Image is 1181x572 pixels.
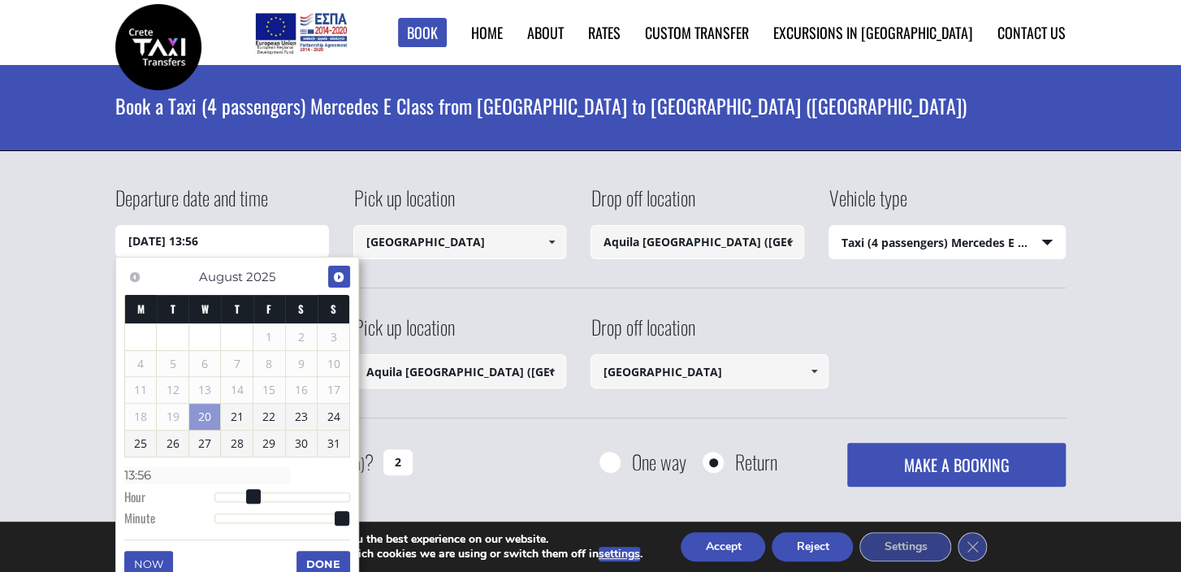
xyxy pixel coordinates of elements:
[776,225,802,259] a: Show All Items
[590,225,804,259] input: Select drop-off location
[681,532,765,561] button: Accept
[189,377,221,403] span: 13
[590,354,828,388] input: Select drop-off location
[125,377,157,403] span: 11
[590,184,695,225] label: Drop off location
[318,324,349,350] span: 3
[125,404,157,430] span: 18
[353,184,455,225] label: Pick up location
[221,404,253,430] a: 21
[847,443,1066,487] button: MAKE A BOOKING
[318,404,349,430] a: 24
[157,351,188,377] span: 5
[115,184,268,225] label: Departure date and time
[318,351,349,377] span: 10
[298,301,304,317] span: Saturday
[191,547,642,561] p: You can find out more about which cookies we are using or switch them off in .
[353,354,567,388] input: Select pickup location
[128,271,141,284] span: Previous
[539,225,565,259] a: Show All Items
[286,377,318,403] span: 16
[773,22,973,43] a: Excursions in [GEOGRAPHIC_DATA]
[189,404,221,430] a: 20
[772,532,853,561] button: Reject
[125,431,157,457] a: 25
[115,37,201,54] a: Crete Taxi Transfers | Book a Taxi transfer from Chania airport to Aquila Rithymna Beach (Rethymn...
[632,452,686,472] label: One way
[353,313,455,354] label: Pick up location
[471,22,503,43] a: Home
[353,225,567,259] input: Select pickup location
[286,351,318,377] span: 9
[398,18,447,48] a: Book
[253,8,349,57] img: e-bannersEUERDF180X90.jpg
[735,452,777,472] label: Return
[157,377,188,403] span: 12
[588,22,621,43] a: Rates
[958,532,987,561] button: Close GDPR Cookie Banner
[124,266,146,288] a: Previous
[115,4,201,90] img: Crete Taxi Transfers | Book a Taxi transfer from Chania airport to Aquila Rithymna Beach (Rethymn...
[189,351,221,377] span: 6
[246,269,275,284] span: 2025
[318,377,349,403] span: 17
[221,377,253,403] span: 14
[332,271,345,284] span: Next
[286,324,318,350] span: 2
[125,351,157,377] span: 4
[645,22,749,43] a: Custom Transfer
[201,301,209,317] span: Wednesday
[539,354,565,388] a: Show All Items
[124,488,214,509] dt: Hour
[286,431,318,457] a: 30
[115,65,1066,146] h1: Book a Taxi (4 passengers) Mercedes E Class from [GEOGRAPHIC_DATA] to [GEOGRAPHIC_DATA] ([GEOGRAP...
[171,301,175,317] span: Tuesday
[997,22,1066,43] a: Contact us
[800,354,827,388] a: Show All Items
[318,431,349,457] a: 31
[221,431,253,457] a: 28
[253,431,285,457] a: 29
[331,301,336,317] span: Sunday
[253,324,285,350] span: 1
[829,226,1066,260] span: Taxi (4 passengers) Mercedes E Class
[124,509,214,531] dt: Minute
[266,301,271,317] span: Friday
[253,351,285,377] span: 8
[235,301,240,317] span: Thursday
[157,404,188,430] span: 19
[859,532,951,561] button: Settings
[328,266,350,288] a: Next
[253,404,285,430] a: 22
[189,431,221,457] a: 27
[828,184,907,225] label: Vehicle type
[199,269,243,284] span: August
[590,313,695,354] label: Drop off location
[157,431,188,457] a: 26
[253,377,285,403] span: 15
[286,404,318,430] a: 23
[527,22,564,43] a: About
[137,301,145,317] span: Monday
[191,532,642,547] p: We are using cookies to give you the best experience on our website.
[599,547,640,561] button: settings
[221,351,253,377] span: 7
